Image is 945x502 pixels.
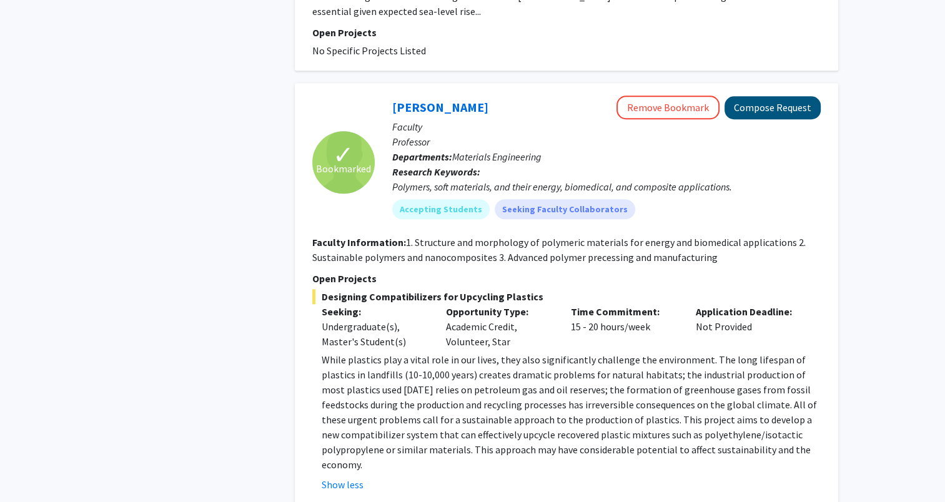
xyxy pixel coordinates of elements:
[392,179,821,194] div: Polymers, soft materials, and their energy, biomedical, and composite applications.
[9,446,53,493] iframe: Chat
[452,150,542,163] span: Materials Engineering
[392,199,490,219] mat-chip: Accepting Students
[312,289,821,304] span: Designing Compatibilizers for Upcycling Plastics
[312,271,821,286] p: Open Projects
[571,304,677,319] p: Time Commitment:
[322,304,428,319] p: Seeking:
[312,25,821,40] p: Open Projects
[312,236,406,249] b: Faculty Information:
[316,161,371,176] span: Bookmarked
[322,319,428,349] div: Undergraduate(s), Master's Student(s)
[725,96,821,119] button: Compose Request to Christopher Li
[392,119,821,134] p: Faculty
[392,150,452,163] b: Departments:
[696,304,802,319] p: Application Deadline:
[495,199,635,219] mat-chip: Seeking Faculty Collaborators
[437,304,562,349] div: Academic Credit, Volunteer, Star
[392,99,488,115] a: [PERSON_NAME]
[686,304,811,349] div: Not Provided
[312,236,806,263] fg-read-more: 1. Structure and morphology of polymeric materials for energy and biomedical applications 2. Sust...
[446,304,552,319] p: Opportunity Type:
[616,96,720,119] button: Remove Bookmark
[392,165,480,178] b: Research Keywords:
[333,149,354,161] span: ✓
[392,134,821,149] p: Professor
[312,44,426,57] span: No Specific Projects Listed
[322,477,364,492] button: Show less
[322,353,817,471] span: While plastics play a vital role in our lives, they also significantly challenge the environment....
[562,304,686,349] div: 15 - 20 hours/week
